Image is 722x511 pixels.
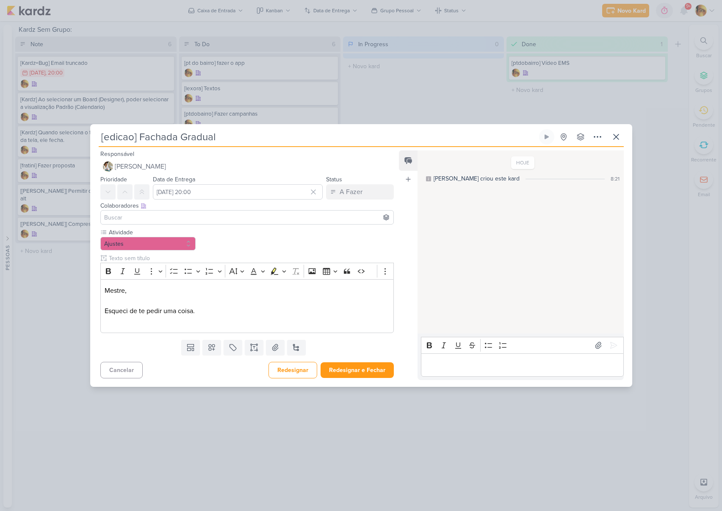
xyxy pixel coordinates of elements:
button: Redesignar e Fechar [321,362,394,378]
span: [PERSON_NAME] [115,161,166,172]
label: Prioridade [100,176,127,183]
input: Select a date [153,184,323,200]
button: A Fazer [326,184,394,200]
label: Status [326,176,342,183]
img: Raphael Simas [103,161,113,172]
button: [PERSON_NAME] [100,159,394,174]
p: Mestre, [105,286,389,296]
div: Colaboradores [100,201,394,210]
label: Data de Entrega [153,176,195,183]
label: Responsável [100,150,134,158]
div: Editor editing area: main [100,279,394,333]
div: Editor toolbar [100,263,394,279]
div: 8:21 [611,175,620,183]
label: Atividade [108,228,196,237]
input: Buscar [102,212,392,222]
p: Esqueci de te pedir uma coisa. [105,306,389,316]
div: Leandro criou este kard [434,174,520,183]
input: Kard Sem Título [99,129,537,144]
button: Redesignar [268,362,317,378]
button: Ajustes [100,237,196,250]
div: Editor editing area: main [421,353,623,377]
button: Cancelar [100,362,143,378]
div: Editor toolbar [421,337,623,353]
div: Ligar relógio [543,133,550,140]
div: A Fazer [340,187,362,197]
div: Este log é visível à todos no kard [426,176,431,181]
input: Texto sem título [107,254,394,263]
